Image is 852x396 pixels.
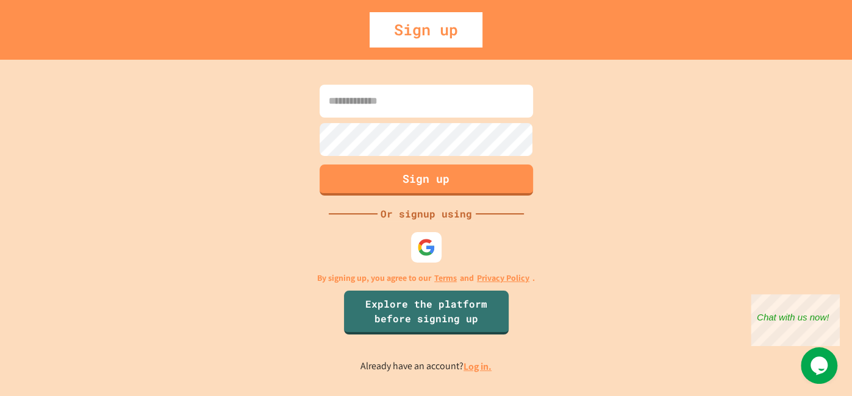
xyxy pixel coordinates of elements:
p: Already have an account? [360,359,492,374]
a: Explore the platform before signing up [344,291,509,334]
button: Sign up [320,164,533,196]
a: Terms [434,272,457,285]
img: google-icon.svg [417,238,435,256]
div: Sign up [370,12,482,48]
a: Privacy Policy [477,272,529,285]
iframe: chat widget [801,347,840,384]
iframe: chat widget [751,294,840,346]
a: Log in. [464,360,492,373]
div: Or signup using [378,207,475,221]
p: By signing up, you agree to our and . [317,272,535,285]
